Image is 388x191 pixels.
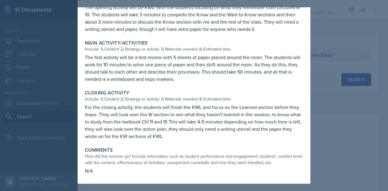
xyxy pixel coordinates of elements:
[85,167,303,174] p: N/A
[85,153,303,166] div: How did the session go? Include information such as student performance and engagement, students'...
[85,104,303,140] p: For the closing activity, the students will finish the KWL and focus on the Learned section befor...
[85,54,303,83] p: The first activity will be a test review with 5 sheets of paper placed around the room. The stude...
[85,4,303,33] p: The opening activity will be KWL, with the students focusing on what they remember from Lectures ...
[85,147,113,153] label: Comments
[85,96,303,102] div: Include: 1) Content 2) Strategy or activity 3) Materials needed 4) Estimated time
[85,40,148,46] label: Main Activity/Activities
[85,46,303,52] div: Include: 1) Content 2) Strategy or activity 3) Materials needed 4) Estimated time
[85,90,129,96] label: Closing Activity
